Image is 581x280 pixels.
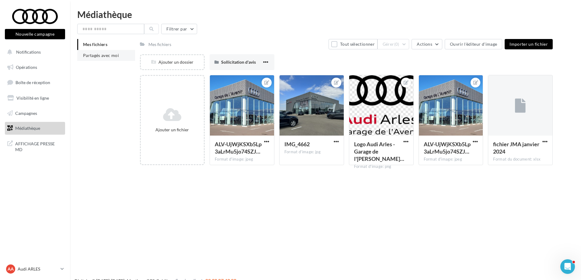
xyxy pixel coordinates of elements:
[16,65,37,70] span: Opérations
[15,110,37,115] span: Campagnes
[16,49,41,55] span: Notifications
[143,127,201,133] div: Ajouter un fichier
[505,39,553,49] button: Importer un fichier
[354,164,409,169] div: Format d'image: png
[510,41,548,47] span: Importer un fichier
[221,59,256,65] span: Sollicitation d'avis
[4,137,66,155] a: AFFICHAGE PRESSE MD
[15,126,40,131] span: Médiathèque
[412,39,442,49] button: Actions
[354,141,404,162] span: Logo Audi Arles - Garage de l'Avenir (002) (1)
[5,29,65,39] button: Nouvelle campagne
[284,149,339,155] div: Format d'image: jpg
[424,141,471,155] span: ALV-UjWjKSXb5Lp3aLrMu5jo74SZJlnmYkjqaQgvrkoUMH3-mop-1l-u
[493,157,548,162] div: Format du document: xlsx
[8,266,14,272] span: AA
[377,39,409,49] button: Gérer(0)
[4,122,66,135] a: Médiathèque
[284,141,310,147] span: IMG_4662
[141,59,204,65] div: Ajouter un dossier
[16,80,50,85] span: Boîte de réception
[148,41,171,48] div: Mes fichiers
[15,140,63,153] span: AFFICHAGE PRESSE MD
[5,263,65,275] a: AA Audi ARLES
[4,76,66,89] a: Boîte de réception
[4,92,66,105] a: Visibilité en ligne
[18,266,58,272] p: Audi ARLES
[417,41,432,47] span: Actions
[493,141,539,155] span: fichier JMA janvier 2024
[83,42,107,47] span: Mes fichiers
[4,107,66,120] a: Campagnes
[394,42,399,47] span: (0)
[161,24,197,34] button: Filtrer par
[424,157,478,162] div: Format d'image: jpeg
[77,10,574,19] div: Médiathèque
[215,141,262,155] span: ALV-UjWjKSXb5Lp3aLrMu5jo74SZJlnmYkjqaQgvrkoUMH3-mop-1l-u
[16,95,49,101] span: Visibilité en ligne
[215,157,269,162] div: Format d'image: jpeg
[4,46,64,58] button: Notifications
[329,39,377,49] button: Tout sélectionner
[83,53,119,58] span: Partagés avec moi
[560,259,575,274] iframe: Intercom live chat
[445,39,502,49] button: Ouvrir l'éditeur d'image
[4,61,66,74] a: Opérations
